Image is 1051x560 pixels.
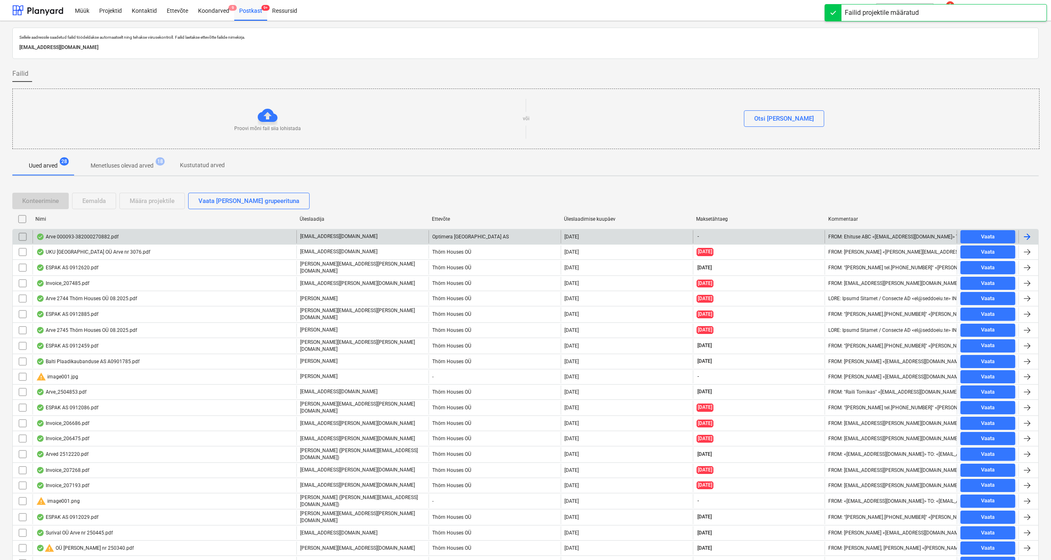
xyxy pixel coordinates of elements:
div: [DATE] [564,545,579,551]
div: Vaata [981,544,995,553]
div: Andmed failist loetud [36,404,44,411]
div: [DATE] [564,311,579,317]
div: Thörn Houses OÜ [429,479,561,492]
div: Arve_2504853.pdf [36,389,86,395]
p: [PERSON_NAME] ([PERSON_NAME][EMAIL_ADDRESS][DOMAIN_NAME]) [300,447,425,461]
button: Vaata [PERSON_NAME] grupeerituna [188,193,310,209]
div: Üleslaadija [300,216,425,222]
p: [EMAIL_ADDRESS][DOMAIN_NAME] [300,530,378,537]
div: Vaata [981,513,995,522]
div: Thörn Houses OÜ [429,526,561,539]
div: Balti Plaadikaubanduse AS A0901785.pdf [36,358,140,365]
p: [EMAIL_ADDRESS][PERSON_NAME][DOMAIN_NAME] [300,435,415,442]
p: [PERSON_NAME] [300,373,338,380]
button: Vaata [960,245,1015,259]
div: Otsi [PERSON_NAME] [754,113,814,124]
div: Nimi [35,216,293,222]
div: Vaata [981,325,995,335]
span: [DATE] [697,310,713,318]
div: [DATE] [564,530,579,536]
div: Arve 2745 Thörn Houses OÜ 08.2025.pdf [36,327,137,334]
button: Vaata [960,541,1015,555]
button: Vaata [960,479,1015,492]
div: Andmed failist loetud [36,280,44,287]
button: Vaata [960,511,1015,524]
div: Andmed failist loetud [36,514,44,520]
div: Thörn Houses OÜ [429,339,561,353]
button: Vaata [960,464,1015,477]
span: warning [36,496,46,506]
button: Vaata [960,432,1015,445]
button: Vaata [960,292,1015,305]
div: Invoice_207485.pdf [36,280,89,287]
div: [DATE] [564,467,579,473]
div: Thörn Houses OÜ [429,401,561,415]
div: Thörn Houses OÜ [429,261,561,275]
div: Vaata [981,387,995,397]
p: [PERSON_NAME][EMAIL_ADDRESS][PERSON_NAME][DOMAIN_NAME] [300,261,425,275]
button: Vaata [960,417,1015,430]
div: Andmed failist loetud [36,435,44,442]
button: Vaata [960,495,1015,508]
div: Surival OÜ Arve nr 250445.pdf [36,530,113,536]
p: [PERSON_NAME][EMAIL_ADDRESS][PERSON_NAME][DOMAIN_NAME] [300,307,425,321]
div: Vaata [981,434,995,443]
button: Vaata [960,401,1015,414]
span: 28 [60,157,69,166]
div: Invoice_206475.pdf [36,435,89,442]
div: [DATE] [564,249,579,255]
div: [DATE] [564,234,579,240]
span: 9 [228,5,237,11]
div: Thörn Houses OÜ [429,417,561,430]
button: Vaata [960,448,1015,461]
span: - [697,233,700,240]
div: Vaata [981,310,995,319]
div: [DATE] [564,405,579,411]
div: Andmed failist loetud [36,530,44,536]
div: Vaata [981,465,995,475]
span: [DATE] [697,248,713,256]
span: [DATE] [697,530,713,537]
p: [EMAIL_ADDRESS][DOMAIN_NAME] [300,233,378,240]
p: [EMAIL_ADDRESS][PERSON_NAME][DOMAIN_NAME] [300,482,415,489]
div: Vaata [PERSON_NAME] grupeerituna [198,196,299,206]
p: [EMAIL_ADDRESS][PERSON_NAME][DOMAIN_NAME] [300,420,415,427]
span: 9+ [261,5,270,11]
div: [DATE] [564,265,579,271]
div: Failid projektile määratud [845,8,919,18]
div: [DATE] [564,436,579,441]
button: Vaata [960,526,1015,539]
div: Invoice_207193.pdf [36,482,89,489]
div: [DATE] [564,451,579,457]
span: warning [36,372,46,382]
span: Failid [12,69,28,79]
p: või [523,115,529,122]
div: Vaata [981,232,995,242]
div: Arve 2744 Thörn Houses OÜ 08.2025.pdf [36,295,137,302]
div: Thörn Houses OÜ [429,277,561,290]
button: Vaata [960,324,1015,337]
div: ESPAK AS 0912086.pdf [36,404,98,411]
button: Vaata [960,261,1015,274]
div: [DATE] [564,483,579,488]
p: [PERSON_NAME][EMAIL_ADDRESS][PERSON_NAME][DOMAIN_NAME] [300,401,425,415]
div: Andmed failist loetud [36,482,44,489]
div: Andmed failist loetud [36,467,44,474]
p: [PERSON_NAME][EMAIL_ADDRESS][PERSON_NAME][DOMAIN_NAME] [300,339,425,353]
button: Vaata [960,355,1015,368]
p: Menetluses olevad arved [91,161,154,170]
p: [PERSON_NAME] [300,295,338,302]
p: Kustutatud arved [180,161,225,170]
span: [DATE] [697,513,713,520]
div: Maksetähtaeg [696,216,822,222]
span: [DATE] [697,481,713,489]
span: [DATE] [697,295,713,303]
p: Uued arved [29,161,58,170]
div: Andmed failist loetud [36,264,44,271]
div: ESPAK AS 0912459.pdf [36,343,98,349]
div: [DATE] [564,514,579,520]
p: [EMAIL_ADDRESS][DOMAIN_NAME] [19,43,1032,52]
div: image001.jpg [36,372,78,382]
div: [DATE] [564,374,579,380]
div: Thörn Houses OÜ [429,307,561,321]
